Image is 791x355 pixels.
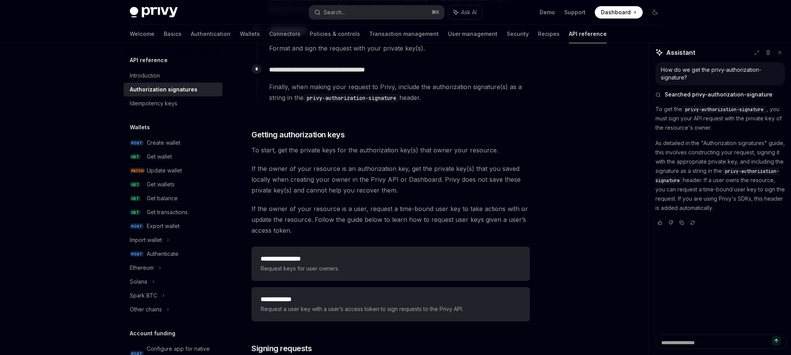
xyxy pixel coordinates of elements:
span: GET [130,182,141,188]
button: Toggle dark mode [649,6,661,19]
div: Spark BTC [130,291,157,300]
p: As detailed in the "Authorization signatures" guide, this involves constructing your request, sig... [655,139,785,213]
a: POSTExport wallet [124,219,222,233]
button: Ask AI [448,5,482,19]
p: To get the , you must sign your API request with the private key of the resource's owner. [655,105,785,132]
h5: API reference [130,56,168,65]
div: Other chains [130,305,162,314]
code: privy-authorization-signature [304,94,399,102]
div: Ethereum [130,263,154,272]
div: Introduction [130,71,160,80]
div: Import wallet [130,235,162,245]
a: Welcome [130,25,154,43]
a: Demo [540,8,555,16]
a: Policies & controls [310,25,360,43]
span: GET [130,196,141,201]
span: Ask AI [461,8,477,16]
span: POST [130,251,144,257]
a: Support [564,8,586,16]
a: POSTCreate wallet [124,136,222,150]
span: ⌘ K [431,9,440,15]
span: GET [130,210,141,215]
span: If the owner of your resource is a user, request a time-bound user key to take actions with or up... [251,203,530,236]
div: Get balance [147,194,178,203]
h5: Wallets [130,123,150,132]
span: If the owner of your resource is an authorization key, get the private key(s) that you saved loca... [251,163,530,196]
a: Recipes [538,25,560,43]
span: POST [130,223,144,229]
img: dark logo [130,7,178,18]
span: Finally, when making your request to Privy, include the authorization signature(s) as a string in... [269,81,530,103]
button: Send message [772,336,781,345]
a: Idempotency keys [124,96,222,110]
a: API reference [569,25,607,43]
span: To start, get the private keys for the authorization key(s) that owner your resource. [251,145,530,156]
div: Authorization signatures [130,85,197,94]
a: User management [448,25,497,43]
a: **** **** ***Request a user key with a user’s access token to sign requests to the Privy API. [251,287,530,321]
a: Wallets [240,25,260,43]
div: Solana [130,277,147,286]
span: Searched privy-authorization-signature [665,91,772,98]
button: Searched privy-authorization-signature [655,91,785,98]
a: Basics [164,25,182,43]
div: Get transactions [147,208,188,217]
a: GETGet wallet [124,150,222,164]
span: PATCH [130,168,145,174]
div: Idempotency keys [130,99,177,108]
button: Search...⌘K [309,5,444,19]
span: privy-authorization-signature [655,168,779,184]
a: GETGet wallets [124,177,222,191]
div: How do we get the privy-authorization-signature? [661,66,779,81]
span: POST [130,140,144,146]
span: Getting authorization keys [251,129,345,140]
a: Authentication [191,25,231,43]
span: Request a user key with a user’s access token to sign requests to the Privy API. [261,304,521,314]
span: Assistant [666,48,695,57]
div: Authenticate [147,249,178,259]
a: Authorization signatures [124,83,222,96]
div: Format and sign the request with your private key(s). [269,43,530,54]
a: POSTAuthenticate [124,247,222,261]
a: Dashboard [595,6,643,19]
div: Update wallet [147,166,182,175]
div: Get wallets [147,180,175,189]
span: GET [130,154,141,160]
a: Security [507,25,529,43]
a: Connectors [269,25,300,43]
a: GETGet balance [124,191,222,205]
a: Introduction [124,69,222,83]
div: Export wallet [147,221,180,231]
div: Search... [324,8,345,17]
a: Transaction management [369,25,439,43]
div: Get wallet [147,152,172,161]
a: GETGet transactions [124,205,222,219]
h5: Account funding [130,329,175,338]
span: privy-authorization-signature [685,106,764,113]
a: PATCHUpdate wallet [124,164,222,177]
span: Dashboard [601,8,631,16]
span: Request keys for user owners. [261,264,521,273]
div: Create wallet [147,138,180,147]
span: Signing requests [251,343,312,354]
